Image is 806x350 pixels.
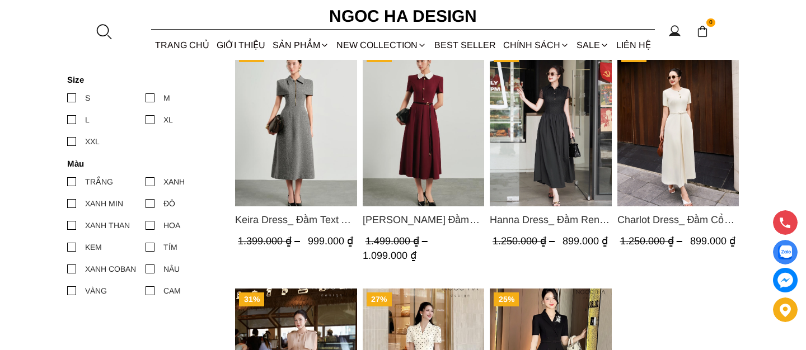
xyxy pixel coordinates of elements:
[163,176,185,188] div: XANH
[499,30,573,60] div: Chính sách
[163,92,170,104] div: M
[363,212,485,228] span: [PERSON_NAME] Đầm Xòe Màu Đỏ Mix Cổ Trằng D1013
[620,236,685,247] span: 1.250.000 ₫
[319,3,487,30] a: Ngoc Ha Design
[67,159,217,168] h4: Màu
[778,245,792,259] img: Display image
[613,30,655,60] a: LIÊN HỆ
[213,30,269,60] a: GIỚI THIỆU
[85,241,102,253] div: KEM
[617,44,739,206] img: Charlot Dress_ Đầm Cổ Tròn Xếp Ly Giữa Kèm Đai Màu Kem D1009
[85,197,123,210] div: XANH MIN
[235,212,357,228] a: Link to Keira Dress_ Đầm Text A Khóa Đồng D1016
[85,135,100,148] div: XXL
[269,30,333,60] div: SẢN PHẨM
[706,18,715,27] span: 0
[363,44,485,206] img: Claire Dress_ Đầm Xòe Màu Đỏ Mix Cổ Trằng D1013
[235,44,357,206] img: Keira Dress_ Đầm Text A Khóa Đồng D1016
[493,236,557,247] span: 1.250.000 ₫
[696,25,709,37] img: img-CART-ICON-ksit0nf1
[363,44,485,206] a: Product image - Claire Dress_ Đầm Xòe Màu Đỏ Mix Cổ Trằng D1013
[85,263,136,275] div: XANH COBAN
[690,236,735,247] span: 899.000 ₫
[85,219,130,231] div: XANH THAN
[365,236,430,247] span: 1.499.000 ₫
[490,44,612,206] img: Hanna Dress_ Đầm Ren Mix Vải Thô Màu Đen D1011
[235,44,357,206] a: Product image - Keira Dress_ Đầm Text A Khóa Đồng D1016
[363,250,416,261] span: 1.099.000 ₫
[430,30,499,60] a: BEST SELLER
[163,241,177,253] div: TÍM
[363,212,485,228] a: Link to Claire Dress_ Đầm Xòe Màu Đỏ Mix Cổ Trằng D1013
[617,212,739,228] span: Charlot Dress_ Đầm Cổ Tròn Xếp Ly Giữa Kèm Đai Màu Kem D1009
[85,113,90,126] div: L
[773,240,798,264] a: Display image
[163,285,181,297] div: CAM
[85,92,90,104] div: S
[773,268,798,292] a: messenger
[308,236,353,247] span: 999.000 ₫
[163,219,180,231] div: HOA
[490,44,612,206] a: Product image - Hanna Dress_ Đầm Ren Mix Vải Thô Màu Đen D1011
[163,113,173,126] div: XL
[163,263,180,275] div: NÂU
[85,285,107,297] div: VÀNG
[617,212,739,228] a: Link to Charlot Dress_ Đầm Cổ Tròn Xếp Ly Giữa Kèm Đai Màu Kem D1009
[238,236,303,247] span: 1.399.000 ₫
[490,212,612,228] span: Hanna Dress_ Đầm Ren Mix Vải Thô Màu Đen D1011
[573,30,613,60] a: SALE
[490,212,612,228] a: Link to Hanna Dress_ Đầm Ren Mix Vải Thô Màu Đen D1011
[163,197,175,210] div: ĐỎ
[151,30,213,60] a: TRANG CHỦ
[67,75,217,84] h4: Size
[333,30,430,60] a: NEW COLLECTION
[617,44,739,206] a: Product image - Charlot Dress_ Đầm Cổ Tròn Xếp Ly Giữa Kèm Đai Màu Kem D1009
[235,212,357,228] span: Keira Dress_ Đầm Text A Khóa Đồng D1016
[85,176,113,188] div: TRẮNG
[563,236,608,247] span: 899.000 ₫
